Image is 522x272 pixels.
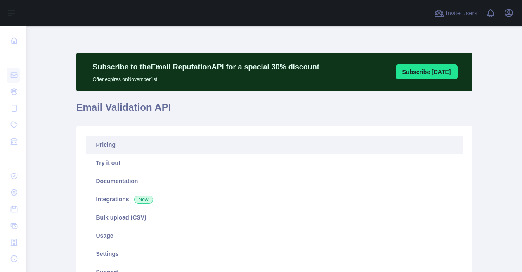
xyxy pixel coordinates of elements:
a: Usage [86,227,463,245]
span: Invite users [446,9,477,18]
p: Subscribe to the Email Reputation API for a special 30 % discount [93,61,319,73]
div: ... [7,150,20,167]
div: ... [7,50,20,66]
a: Bulk upload (CSV) [86,208,463,227]
span: New [134,196,153,204]
a: Settings [86,245,463,263]
button: Invite users [432,7,479,20]
a: Documentation [86,172,463,190]
button: Subscribe [DATE] [396,64,458,79]
a: Try it out [86,154,463,172]
p: Offer expires on November 1st. [93,73,319,83]
a: Pricing [86,136,463,154]
a: Integrations New [86,190,463,208]
h1: Email Validation API [76,101,472,121]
